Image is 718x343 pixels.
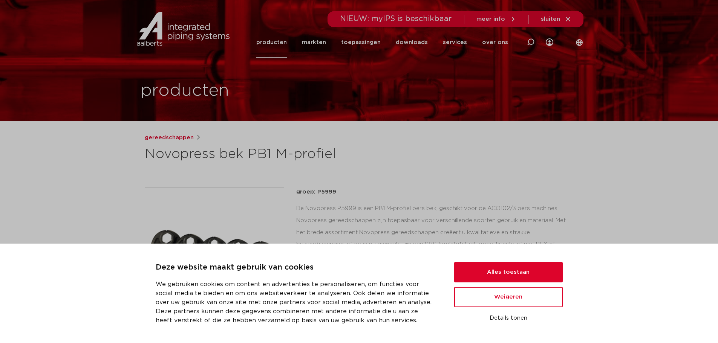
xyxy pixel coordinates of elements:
button: Alles toestaan [454,262,563,282]
p: groep: P5999 [296,188,574,197]
h1: Novopress bek PB1 M-profiel [145,145,428,163]
a: markten [302,27,326,58]
a: services [443,27,467,58]
a: over ons [482,27,508,58]
div: De Novopress P5999 is een PB1 M-profiel pers bek, geschikt voor de ACO102/3 pers machines. Novopr... [296,203,574,278]
button: Weigeren [454,287,563,307]
span: meer info [476,16,505,22]
a: meer info [476,16,516,23]
span: NIEUW: myIPS is beschikbaar [340,15,452,23]
a: sluiten [541,16,571,23]
span: sluiten [541,16,560,22]
div: my IPS [546,27,553,58]
a: gereedschappen [145,133,194,142]
p: Deze website maakt gebruik van cookies [156,262,436,274]
a: toepassingen [341,27,381,58]
h1: producten [141,79,229,103]
a: downloads [396,27,428,58]
nav: Menu [256,27,508,58]
img: Product Image for Novopress bek PB1 M-profiel [145,188,284,326]
button: Details tonen [454,312,563,325]
p: We gebruiken cookies om content en advertenties te personaliseren, om functies voor social media ... [156,280,436,325]
a: producten [256,27,287,58]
